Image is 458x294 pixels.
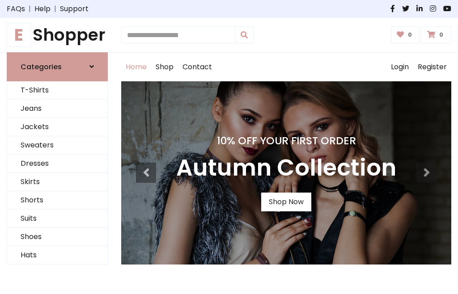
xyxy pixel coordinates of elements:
a: Shorts [7,191,107,210]
a: Hats [7,246,107,265]
span: | [51,4,60,14]
span: E [7,23,31,47]
a: Login [386,53,413,81]
a: EShopper [7,25,108,45]
a: Home [121,53,151,81]
a: Help [34,4,51,14]
a: Support [60,4,89,14]
a: T-Shirts [7,81,107,100]
a: Jeans [7,100,107,118]
a: Suits [7,210,107,228]
a: Jackets [7,118,107,136]
a: Categories [7,52,108,81]
span: | [25,4,34,14]
a: Skirts [7,173,107,191]
h4: 10% Off Your First Order [176,134,396,147]
a: 0 [421,26,451,43]
a: Shoes [7,228,107,246]
span: 0 [406,31,414,39]
a: Contact [178,53,216,81]
a: FAQs [7,4,25,14]
h3: Autumn Collection [176,154,396,182]
h6: Categories [21,63,62,71]
h1: Shopper [7,25,108,45]
a: Dresses [7,155,107,173]
a: Shop [151,53,178,81]
a: Register [413,53,451,81]
a: Sweaters [7,136,107,155]
a: Shop Now [261,193,311,211]
span: 0 [437,31,445,39]
a: 0 [391,26,420,43]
